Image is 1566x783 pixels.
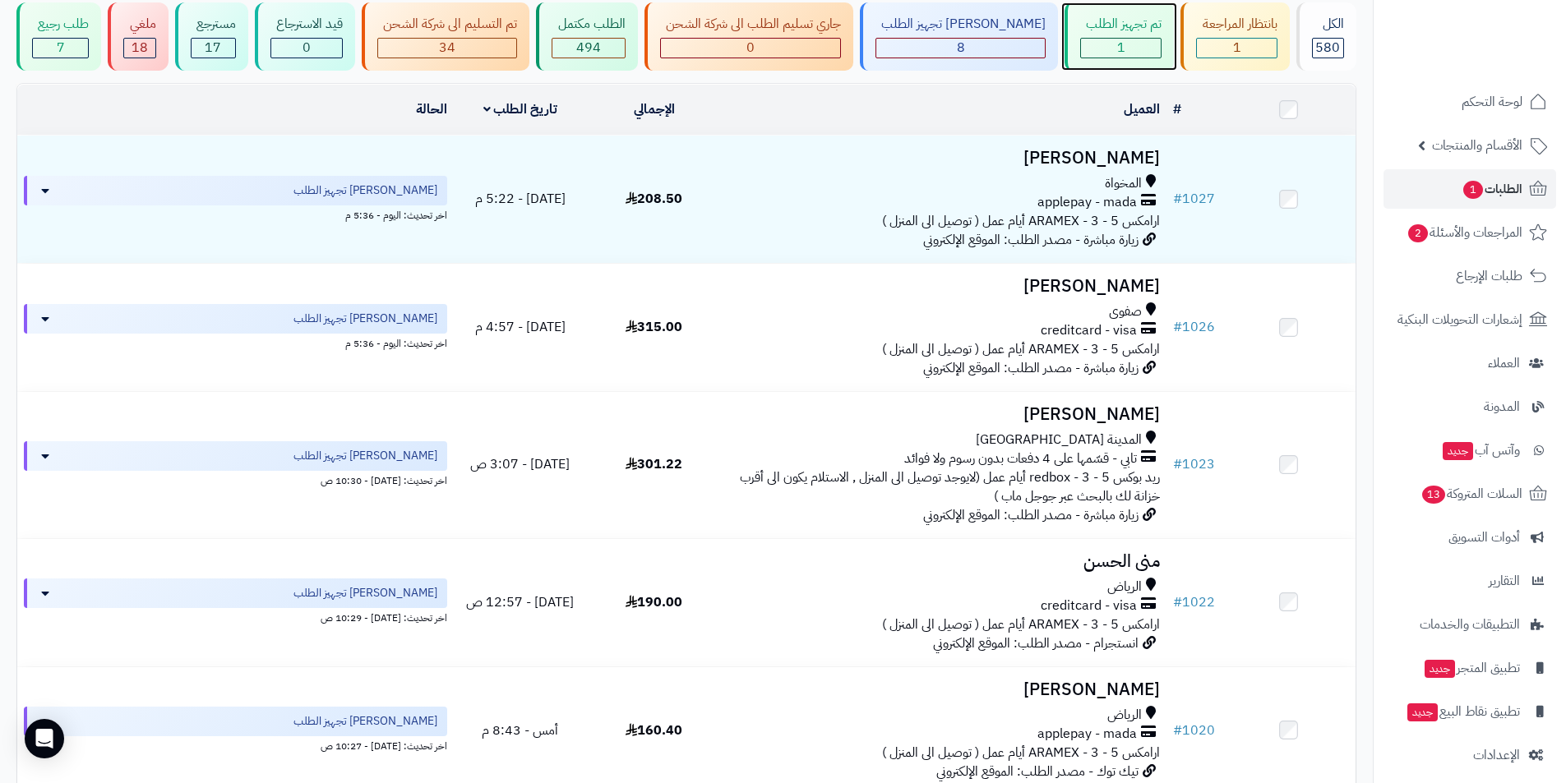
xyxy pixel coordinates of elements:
[626,592,682,612] span: 190.00
[271,39,342,58] div: 0
[1173,317,1215,337] a: #1026
[1384,256,1556,296] a: طلبات الإرجاع
[1489,569,1520,592] span: التقارير
[1124,99,1160,119] a: العميل
[576,38,601,58] span: 494
[293,585,437,601] span: [PERSON_NAME] تجهيز الطلب
[439,38,455,58] span: 34
[1462,177,1522,200] span: الطلبات
[1061,2,1177,71] a: تم تجهيز الطلب 1
[1312,15,1344,34] div: الكل
[32,15,89,34] div: طلب رجيع
[1384,518,1556,557] a: أدوات التسويق
[132,38,148,58] span: 18
[377,15,517,34] div: تم التسليم الى شركة الشحن
[626,721,682,740] span: 160.40
[634,99,675,119] a: الإجمالي
[1041,596,1137,615] span: creditcard - visa
[1454,39,1550,73] img: logo-2.png
[123,15,155,34] div: ملغي
[24,608,447,625] div: اخر تحديث: [DATE] - 10:29 ص
[746,38,755,58] span: 0
[24,471,447,488] div: اخر تحديث: [DATE] - 10:30 ص
[882,743,1160,762] span: ارامكس ARAMEX - 3 - 5 أيام عمل ( توصيل الى المنزل )
[876,39,1045,58] div: 8
[552,15,625,34] div: الطلب مكتمل
[1473,744,1520,767] span: الإعدادات
[1407,703,1438,721] span: جديد
[1197,39,1276,58] div: 1
[923,505,1139,525] span: زيارة مباشرة - مصدر الطلب: الموقع الإلكتروني
[1105,174,1142,193] span: المخواة
[293,182,437,199] span: [PERSON_NAME] تجهيز الطلب
[104,2,171,71] a: ملغي 18
[57,38,65,58] span: 7
[1173,721,1182,740] span: #
[1443,442,1473,460] span: جديد
[13,2,104,71] a: طلب رجيع 7
[882,339,1160,359] span: ارامكس ARAMEX - 3 - 5 أيام عمل ( توصيل الى المنزل )
[857,2,1061,71] a: [PERSON_NAME] تجهيز الطلب 8
[124,39,155,58] div: 18
[552,39,624,58] div: 494
[1037,193,1137,212] span: applepay - mada
[1107,706,1142,725] span: الرياض
[1117,38,1125,58] span: 1
[1384,431,1556,470] a: وآتس آبجديد
[1448,526,1520,549] span: أدوات التسويق
[626,454,682,474] span: 301.22
[1384,735,1556,775] a: الإعدادات
[270,15,343,34] div: قيد الاسترجاع
[475,189,566,209] span: [DATE] - 5:22 م
[1384,561,1556,601] a: التقارير
[1408,224,1428,242] span: 2
[1173,99,1181,119] a: #
[293,311,437,327] span: [PERSON_NAME] تجهيز الطلب
[1173,592,1215,612] a: #1022
[1488,352,1520,375] span: العملاء
[1422,486,1446,504] span: 13
[1080,15,1162,34] div: تم تجهيز الطلب
[936,762,1139,781] span: تيك توك - مصدر الطلب: الموقع الإلكتروني
[293,448,437,464] span: [PERSON_NAME] تجهيز الطلب
[24,205,447,223] div: اخر تحديث: اليوم - 5:36 م
[1423,656,1520,679] span: تطبيق المتجر
[1420,613,1520,636] span: التطبيقات والخدمات
[192,39,235,58] div: 17
[252,2,358,71] a: قيد الاسترجاع 0
[24,334,447,351] div: اخر تحديث: اليوم - 5:36 م
[475,317,566,337] span: [DATE] - 4:57 م
[1384,343,1556,383] a: العملاء
[1463,181,1483,199] span: 1
[1196,15,1277,34] div: بانتظار المراجعة
[660,15,841,34] div: جاري تسليم الطلب الى شركة الشحن
[1384,692,1556,731] a: تطبيق نقاط البيعجديد
[378,39,516,58] div: 34
[728,552,1160,571] h3: منى الحسن
[533,2,640,71] a: الطلب مكتمل 494
[1177,2,1292,71] a: بانتظار المراجعة 1
[466,592,574,612] span: [DATE] - 12:57 ص
[1107,578,1142,596] span: الرياض
[1462,90,1522,113] span: لوحة التحكم
[1456,265,1522,288] span: طلبات الإرجاع
[1173,454,1215,474] a: #1023
[25,719,64,758] div: Open Intercom Messenger
[1384,82,1556,122] a: لوحة التحكم
[1484,395,1520,418] span: المدونة
[1037,725,1137,744] span: applepay - mada
[33,39,88,58] div: 7
[205,38,221,58] span: 17
[661,39,840,58] div: 0
[1384,605,1556,644] a: التطبيقات والخدمات
[1384,213,1556,252] a: المراجعات والأسئلة2
[1293,2,1360,71] a: الكل580
[191,15,236,34] div: مسترجع
[1041,321,1137,340] span: creditcard - visa
[882,615,1160,634] span: ارامكس ARAMEX - 3 - 5 أيام عمل ( توصيل الى المنزل )
[1397,308,1522,331] span: إشعارات التحويلات البنكية
[957,38,965,58] span: 8
[1315,38,1340,58] span: 580
[976,431,1142,449] span: المدينة [GEOGRAPHIC_DATA]
[24,736,447,753] div: اخر تحديث: [DATE] - 10:27 ص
